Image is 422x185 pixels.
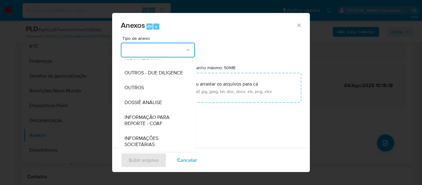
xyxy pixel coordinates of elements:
[122,36,196,40] span: Tipo de anexo
[124,70,183,76] span: OUTROS - DUE DILIGENCE
[147,23,152,29] span: Alt
[124,55,162,61] span: MIDIA NEGATIVA
[177,153,197,167] span: Cancelar
[124,85,144,91] span: OUTROS
[296,22,302,28] button: Fechar
[124,114,188,127] span: INFORMAÇÃO PARA REPORTE - COAF
[189,65,235,70] label: Tamanho máximo: 50MB
[169,153,205,168] button: Cancelar
[124,99,162,106] span: DOSSIÊ ANÁLISE
[124,135,188,148] span: INFORMAÇÕES SOCIETÁRIAS
[121,20,145,31] span: Anexos
[155,23,157,29] span: a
